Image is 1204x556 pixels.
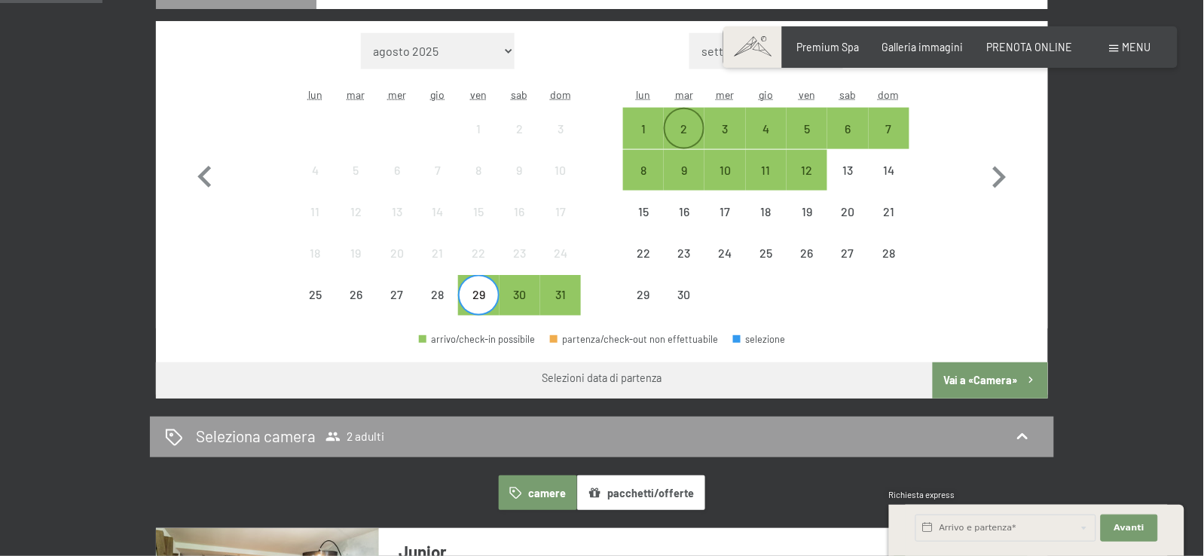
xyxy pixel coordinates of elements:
div: partenza/check-out non effettuabile [500,191,540,232]
div: Mon Aug 25 2025 [295,275,335,316]
div: partenza/check-out non effettuabile [458,108,499,148]
div: 27 [829,247,866,285]
div: partenza/check-out non effettuabile [704,191,745,232]
div: Thu Sep 25 2025 [746,233,787,273]
div: Sat Aug 16 2025 [500,191,540,232]
div: 2 [501,123,539,160]
div: Sun Aug 31 2025 [540,275,581,316]
div: arrivo/check-in possibile [419,335,536,344]
div: Selezioni data di partenza [542,371,662,386]
div: partenza/check-out non effettuabile [417,233,458,273]
div: partenza/check-out non effettuabile [500,150,540,191]
div: partenza/check-out possibile [623,108,664,148]
div: 16 [501,206,539,243]
div: Mon Aug 18 2025 [295,233,335,273]
div: Wed Aug 06 2025 [377,150,417,191]
div: Sun Aug 24 2025 [540,233,581,273]
div: Tue Aug 05 2025 [335,150,376,191]
div: Fri Aug 22 2025 [458,233,499,273]
div: Fri Sep 19 2025 [787,191,827,232]
div: 10 [542,164,579,202]
div: partenza/check-out non effettuabile [500,108,540,148]
div: 27 [378,289,416,327]
div: Mon Sep 22 2025 [623,233,664,273]
div: partenza/check-out non effettuabile [746,233,787,273]
div: partenza/check-out non effettuabile [295,275,335,316]
div: partenza/check-out non effettuabile [869,233,909,273]
div: partenza/check-out non effettuabile [295,233,335,273]
span: Menu [1123,41,1151,53]
abbr: mercoledì [717,88,735,101]
span: Premium Spa [796,41,859,53]
div: partenza/check-out non effettuabile [540,108,581,148]
div: Thu Sep 18 2025 [746,191,787,232]
div: 19 [337,247,374,285]
div: 23 [501,247,539,285]
abbr: sabato [839,88,856,101]
div: partenza/check-out non effettuabile [827,191,868,232]
button: camere [499,475,577,510]
div: partenza/check-out possibile [787,150,827,191]
div: Fri Sep 26 2025 [787,233,827,273]
div: 30 [501,289,539,327]
div: partenza/check-out possibile [869,108,909,148]
div: Wed Aug 20 2025 [377,233,417,273]
button: Vai a «Camera» [933,362,1048,399]
div: partenza/check-out non effettuabile [704,233,745,273]
div: Fri Sep 12 2025 [787,150,827,191]
span: PRENOTA ONLINE [987,41,1073,53]
div: partenza/check-out possibile [746,108,787,148]
div: Fri Sep 05 2025 [787,108,827,148]
div: Wed Sep 10 2025 [704,150,745,191]
abbr: domenica [879,88,900,101]
div: partenza/check-out non effettuabile [417,275,458,316]
div: partenza/check-out non effettuabile [335,233,376,273]
div: partenza/check-out non effettuabile [540,150,581,191]
div: Thu Sep 11 2025 [746,150,787,191]
div: Sun Aug 03 2025 [540,108,581,148]
div: Fri Aug 01 2025 [458,108,499,148]
div: Thu Aug 14 2025 [417,191,458,232]
div: partenza/check-out non effettuabile [827,233,868,273]
div: 22 [625,247,662,285]
abbr: lunedì [636,88,650,101]
div: Wed Sep 17 2025 [704,191,745,232]
div: partenza/check-out non effettuabile [500,233,540,273]
div: 7 [870,123,908,160]
div: Wed Aug 13 2025 [377,191,417,232]
abbr: sabato [512,88,528,101]
div: Thu Aug 21 2025 [417,233,458,273]
div: Sat Aug 23 2025 [500,233,540,273]
div: 4 [747,123,785,160]
div: Mon Sep 15 2025 [623,191,664,232]
div: partenza/check-out non effettuabile [623,233,664,273]
div: partenza/check-out non effettuabile [787,233,827,273]
div: 15 [460,206,497,243]
div: partenza/check-out non effettuabile [377,233,417,273]
div: partenza/check-out non effettuabile [540,233,581,273]
h2: Seleziona camera [197,426,316,448]
div: 24 [542,247,579,285]
div: Mon Aug 11 2025 [295,191,335,232]
button: Mese precedente [183,33,227,316]
div: Fri Aug 08 2025 [458,150,499,191]
div: 26 [788,247,826,285]
div: 14 [870,164,908,202]
div: partenza/check-out possibile [540,275,581,316]
div: 22 [460,247,497,285]
div: Sun Aug 17 2025 [540,191,581,232]
div: partenza/check-out non effettuabile [377,150,417,191]
abbr: venerdì [799,88,815,101]
div: 12 [788,164,826,202]
div: 19 [788,206,826,243]
div: partenza/check-out non effettuabile [623,191,664,232]
div: partenza/check-out non effettuabile [540,191,581,232]
div: 24 [706,247,744,285]
div: Sun Aug 10 2025 [540,150,581,191]
div: 23 [665,247,703,285]
div: partenza/check-out non effettuabile [417,150,458,191]
div: 9 [501,164,539,202]
div: Sat Sep 20 2025 [827,191,868,232]
div: 17 [706,206,744,243]
div: Thu Aug 07 2025 [417,150,458,191]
